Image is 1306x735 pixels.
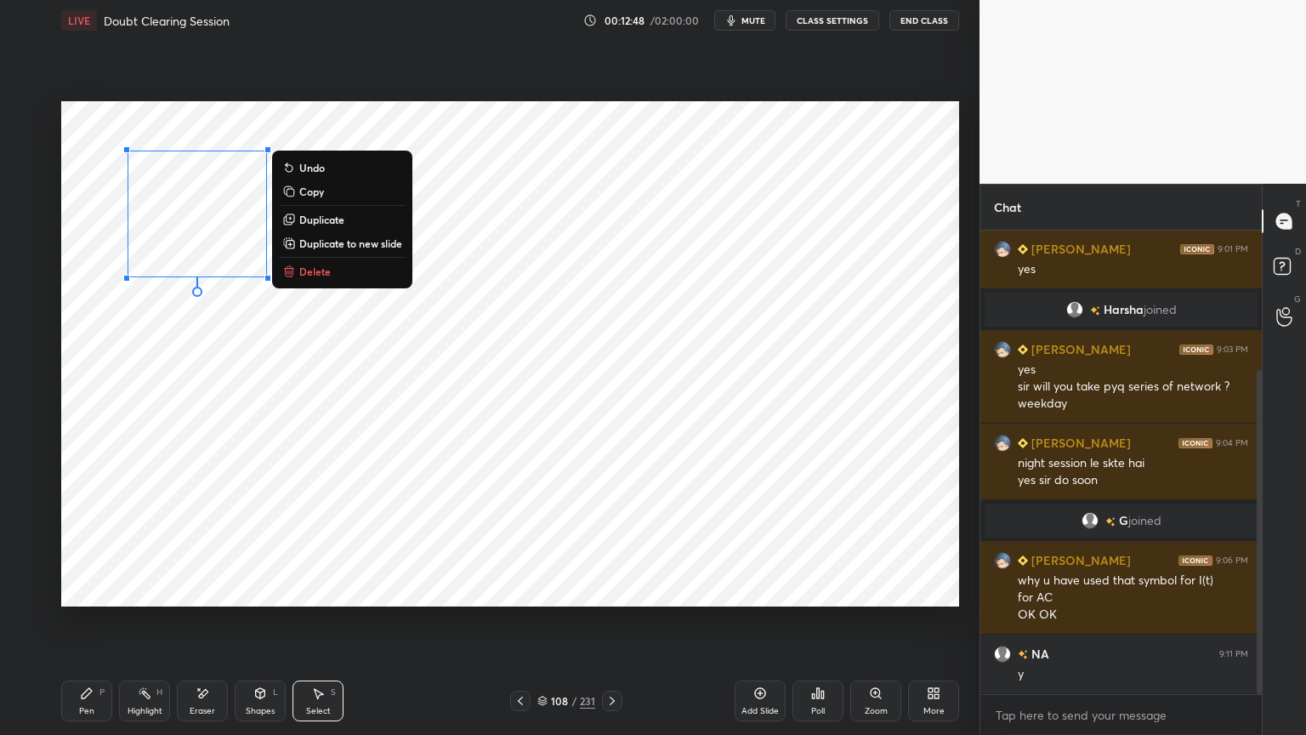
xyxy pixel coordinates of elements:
img: iconic-dark.1390631f.png [1178,438,1212,448]
img: iconic-dark.1390631f.png [1180,244,1214,254]
span: joined [1128,514,1161,527]
div: yes [1018,261,1248,278]
div: 231 [580,693,595,709]
div: LIVE [61,10,97,31]
span: Harsha [1104,303,1144,316]
img: Learner_Badge_beginner_1_8b307cf2a0.svg [1018,345,1028,355]
p: Delete [299,265,331,278]
div: grid [980,231,1262,694]
p: Copy [299,185,324,198]
div: Shapes [246,707,275,715]
div: 9:03 PM [1217,345,1248,355]
button: CLASS SETTINGS [786,10,879,31]
h6: [PERSON_NAME] [1028,240,1131,258]
div: 9:06 PM [1216,556,1248,566]
img: no-rating-badge.077c3623.svg [1090,306,1100,316]
h6: NA [1028,645,1049,663]
div: Select [306,707,331,715]
img: Learner_Badge_beginner_1_8b307cf2a0.svg [1018,438,1028,448]
button: End Class [889,10,959,31]
div: Poll [811,707,825,715]
button: mute [714,10,775,31]
div: 9:01 PM [1218,244,1248,254]
img: 3ff106bf352749fe9b4a8bd31eb9a111.7824843_ [994,435,1011,452]
div: S [331,688,336,697]
div: yes [1018,362,1248,379]
button: Duplicate [279,209,406,230]
div: H [156,688,162,697]
img: default.png [994,646,1011,663]
img: iconic-dark.1390631f.png [1178,556,1212,566]
div: y [1018,666,1248,683]
h6: [PERSON_NAME] [1028,434,1131,452]
div: 9:11 PM [1219,649,1248,659]
div: P [99,688,105,697]
p: Chat [980,185,1035,230]
p: T [1296,197,1301,210]
div: Pen [79,707,94,715]
div: Highlight [128,707,162,715]
h4: Doubt Clearing Session [104,13,230,29]
img: no-rating-badge.077c3623.svg [1018,650,1028,659]
p: Undo [299,161,325,174]
img: 3ff106bf352749fe9b4a8bd31eb9a111.7824843_ [994,241,1011,258]
button: Undo [279,157,406,178]
div: / [571,696,576,706]
div: Zoom [865,707,888,715]
img: default.png [1066,301,1083,318]
div: More [923,707,945,715]
div: Eraser [190,707,215,715]
div: for AC [1018,590,1248,607]
p: Duplicate to new slide [299,236,402,250]
span: G [1119,514,1128,527]
img: Learner_Badge_beginner_1_8b307cf2a0.svg [1018,556,1028,566]
h6: [PERSON_NAME] [1028,340,1131,358]
div: 108 [551,696,568,706]
div: Add Slide [741,707,779,715]
p: Duplicate [299,213,344,226]
div: night session le skte hai [1018,455,1248,472]
img: Learner_Badge_beginner_1_8b307cf2a0.svg [1018,244,1028,254]
div: yes sir do soon [1018,472,1248,489]
div: sir will you take pyq series of network ? [1018,379,1248,396]
div: why u have used that symbol for I(t) [1018,573,1248,590]
p: G [1294,293,1301,305]
img: default.png [1082,512,1099,529]
span: mute [741,14,765,26]
div: 9:04 PM [1216,438,1248,448]
img: 3ff106bf352749fe9b4a8bd31eb9a111.7824843_ [994,341,1011,358]
div: OK OK [1018,607,1248,624]
p: D [1295,245,1301,258]
img: iconic-dark.1390631f.png [1179,345,1213,355]
span: joined [1144,303,1177,316]
h6: [PERSON_NAME] [1028,551,1131,569]
div: L [273,688,278,697]
img: 3ff106bf352749fe9b4a8bd31eb9a111.7824843_ [994,552,1011,569]
img: no-rating-badge.077c3623.svg [1105,517,1116,527]
button: Copy [279,181,406,202]
button: Delete [279,261,406,282]
button: Duplicate to new slide [279,233,406,254]
div: weekday [1018,396,1248,413]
